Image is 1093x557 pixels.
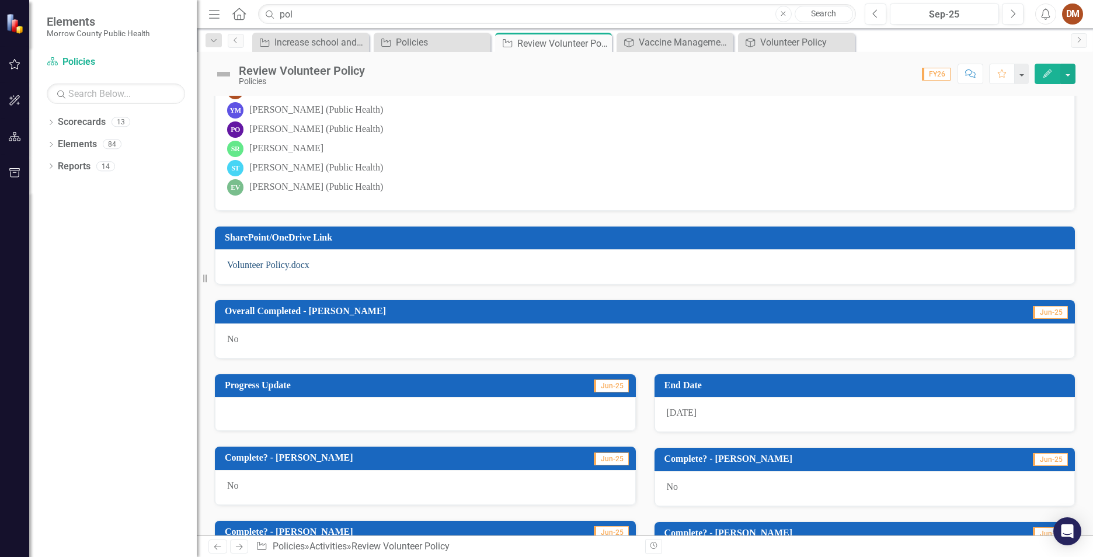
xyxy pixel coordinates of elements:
a: Policies [273,541,305,552]
div: [PERSON_NAME] (Public Health) [249,180,383,194]
span: Jun-25 [1033,453,1068,466]
a: Elements [58,138,97,151]
a: Search [795,6,853,22]
div: Review Volunteer Policy [239,64,365,77]
a: Vaccine Management Guide [619,35,730,50]
span: Jun-25 [1033,306,1068,319]
a: Volunteer Policy.docx [227,260,309,270]
a: Reports [58,160,90,173]
div: SR [227,141,243,157]
div: Volunteer Policy [760,35,852,50]
span: Jun-25 [594,452,629,465]
a: Increase school and childcare immunization outreach by providing vaccination events, exemption ed... [255,35,366,50]
small: Morrow County Public Health [47,29,149,38]
div: » » [256,540,636,553]
h3: Complete? - [PERSON_NAME] [664,454,980,464]
div: [PERSON_NAME] (Public Health) [249,103,383,117]
h3: SharePoint/OneDrive Link [225,232,1069,243]
h3: Complete? - [PERSON_NAME] [225,527,541,537]
h3: Progress Update [225,380,486,391]
span: [DATE] [667,408,697,417]
span: FY26 [922,68,951,81]
a: Policies [377,35,488,50]
span: No [227,481,239,490]
div: Policies [396,35,488,50]
a: Policies [47,55,185,69]
input: Search ClearPoint... [258,4,856,25]
span: No [667,482,678,492]
span: Jun-25 [594,380,629,392]
div: EV [227,179,243,196]
img: ClearPoint Strategy [6,13,26,34]
div: PO [227,121,243,138]
span: Elements [47,15,149,29]
div: Vaccine Management Guide [639,35,730,50]
button: Sep-25 [890,4,999,25]
div: Open Intercom Messenger [1053,517,1081,545]
h3: Overall Completed - [PERSON_NAME] [225,306,914,316]
span: Jun-25 [594,526,629,539]
div: Policies [239,77,365,86]
span: No [227,334,239,344]
div: 84 [103,140,121,149]
button: DM [1062,4,1083,25]
div: Sep-25 [894,8,995,22]
div: YM [227,102,243,119]
div: 13 [112,117,130,127]
a: Scorecards [58,116,106,129]
input: Search Below... [47,83,185,104]
div: [PERSON_NAME] (Public Health) [249,123,383,136]
div: Review Volunteer Policy [351,541,450,552]
a: Activities [309,541,347,552]
h3: Complete? - [PERSON_NAME] [664,528,980,538]
div: [PERSON_NAME] [249,142,323,155]
div: Increase school and childcare immunization outreach by providing vaccination events, exemption ed... [274,35,366,50]
h3: Complete? - [PERSON_NAME] [225,452,541,463]
div: [PERSON_NAME] (Public Health) [249,161,383,175]
div: ST [227,160,243,176]
a: Volunteer Policy [741,35,852,50]
span: Jun-25 [1033,527,1068,540]
img: Not Defined [214,65,233,83]
h3: End Date [664,380,1070,391]
div: Review Volunteer Policy [517,36,609,51]
div: 14 [96,161,115,171]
